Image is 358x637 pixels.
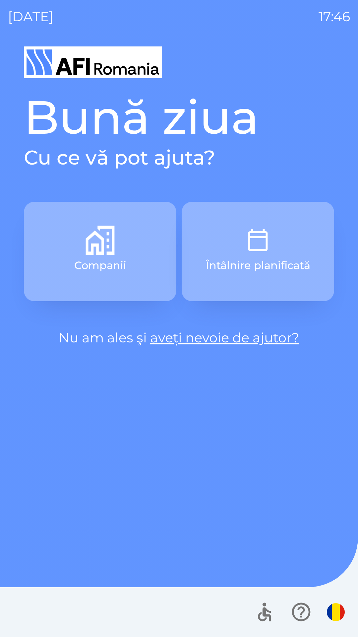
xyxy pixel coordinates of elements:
[24,328,334,348] p: Nu am ales şi
[8,7,53,27] p: [DATE]
[150,329,299,346] a: aveți nevoie de ajutor?
[243,226,272,255] img: 8d7ece35-bdbc-4bf8-82f1-eadb5a162c66.png
[24,202,176,301] button: Companii
[86,226,115,255] img: b9f982fa-e31d-4f99-8b4a-6499fa97f7a5.png
[24,89,334,145] h1: Bună ziua
[319,7,350,27] p: 17:46
[24,145,334,170] h2: Cu ce vă pot ajuta?
[182,202,334,301] button: Întâlnire planificată
[327,603,345,621] img: ro flag
[206,257,310,273] p: Întâlnire planificată
[74,257,126,273] p: Companii
[24,46,334,78] img: Logo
